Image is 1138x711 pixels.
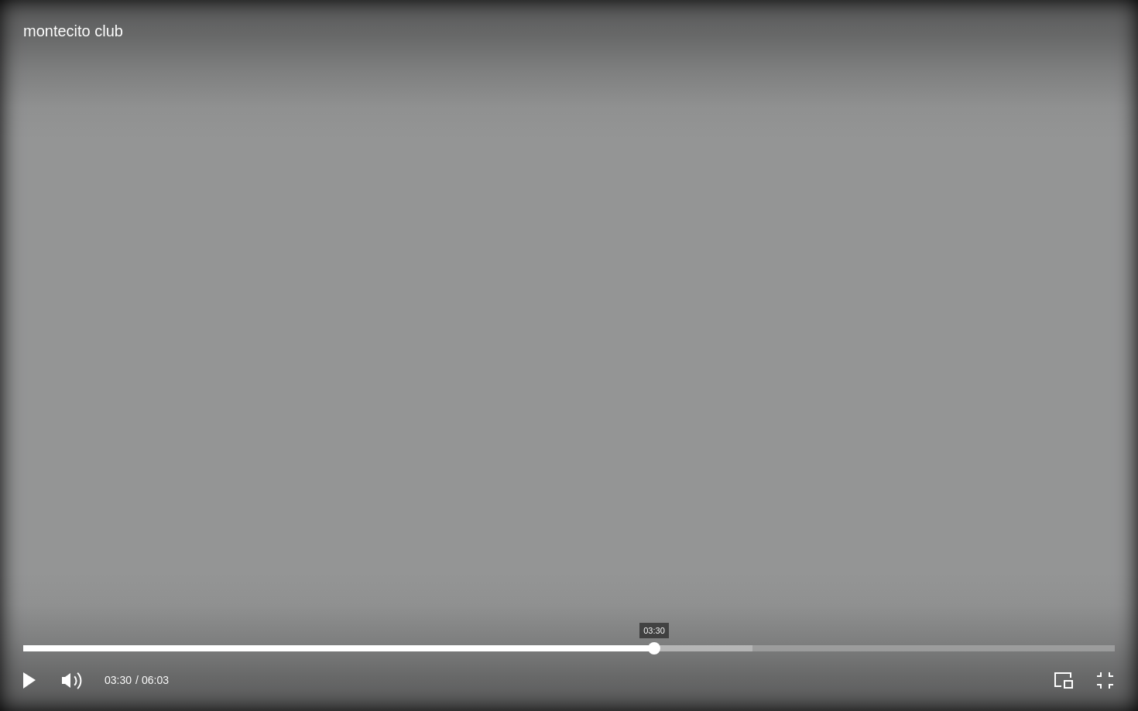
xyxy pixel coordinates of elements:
div: montecito club [23,23,983,39]
button: Play Picture-in-Picture [1051,667,1078,694]
span: 03:30 [105,675,132,685]
div: 03:30 [639,623,669,638]
button: Play [15,667,43,694]
span: 06:03 [135,675,169,685]
button: Exit full screen [1092,667,1119,694]
button: Mute [58,667,85,694]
